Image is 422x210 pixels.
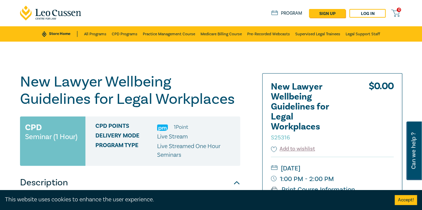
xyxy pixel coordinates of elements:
h2: New Lawyer Wellbeing Guidelines for Legal Workplaces [271,82,344,142]
a: Store Home [42,31,77,37]
small: S25316 [271,134,290,141]
a: Print Course Information [271,185,355,194]
a: sign up [309,9,345,18]
a: CPD Programs [112,26,137,42]
a: Supervised Legal Trainees [295,26,340,42]
p: Live Streamed One Hour Seminars [157,142,235,159]
small: 1:00 PM - 2:00 PM [271,174,394,184]
a: Log in [349,9,386,18]
button: Description [20,173,240,193]
li: 1 Point [174,123,188,131]
h1: New Lawyer Wellbeing Guidelines for Legal Workplaces [20,73,240,108]
img: Practice Management & Business Skills [157,124,168,131]
a: Practice Management Course [143,26,195,42]
a: All Programs [84,26,106,42]
span: Delivery Mode [95,132,157,141]
span: 0 [397,8,401,12]
button: Accept cookies [395,195,417,205]
a: Pre-Recorded Webcasts [247,26,290,42]
span: CPD Points [95,123,157,131]
small: Seminar (1 Hour) [25,133,77,140]
a: Program [271,10,302,16]
button: Add to wishlist [271,145,315,153]
small: [DATE] [271,163,394,174]
div: $ 0.00 [369,82,394,145]
span: Program type [95,142,157,159]
span: Live Stream [157,133,188,140]
h3: CPD [25,121,42,133]
a: Legal Support Staff [346,26,380,42]
a: Medicare Billing Course [200,26,242,42]
span: Can we help ? [410,125,417,176]
div: This website uses cookies to enhance the user experience. [5,195,385,204]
